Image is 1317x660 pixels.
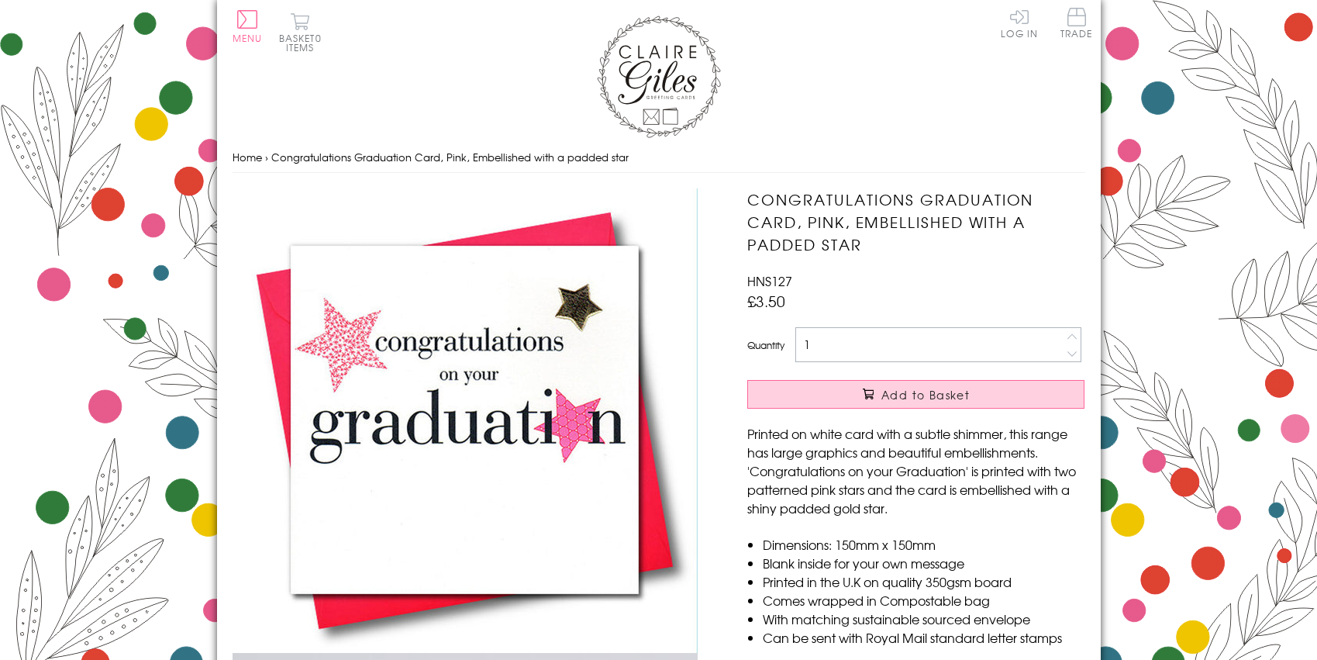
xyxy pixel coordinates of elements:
[763,572,1084,591] li: Printed in the U.K on quality 350gsm board
[233,31,263,45] span: Menu
[286,31,322,54] span: 0 items
[1001,8,1038,38] a: Log In
[747,188,1084,255] h1: Congratulations Graduation Card, Pink, Embellished with a padded star
[233,142,1085,174] nav: breadcrumbs
[279,12,322,52] button: Basket0 items
[747,380,1084,409] button: Add to Basket
[763,628,1084,647] li: Can be sent with Royal Mail standard letter stamps
[233,150,262,164] a: Home
[747,338,784,352] label: Quantity
[763,591,1084,610] li: Comes wrapped in Compostable bag
[233,10,263,43] button: Menu
[265,150,268,164] span: ›
[763,535,1084,554] li: Dimensions: 150mm x 150mm
[747,290,785,312] span: £3.50
[1060,8,1093,41] a: Trade
[881,387,970,403] span: Add to Basket
[763,554,1084,572] li: Blank inside for your own message
[747,424,1084,517] p: Printed on white card with a subtle shimmer, this range has large graphics and beautiful embellis...
[271,150,629,164] span: Congratulations Graduation Card, Pink, Embellished with a padded star
[1060,8,1093,38] span: Trade
[597,16,721,138] img: Claire Giles Greetings Cards
[763,610,1084,628] li: With matching sustainable sourced envelope
[233,188,698,653] img: Congratulations Graduation Card, Pink, Embellished with a padded star
[747,271,792,290] span: HNS127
